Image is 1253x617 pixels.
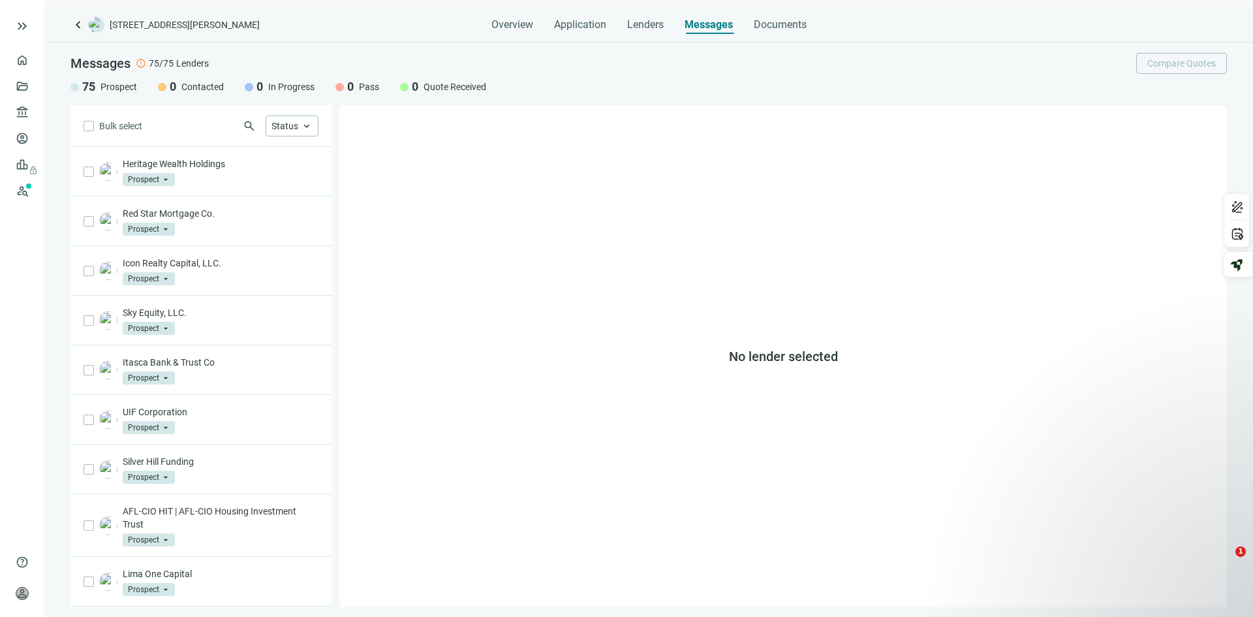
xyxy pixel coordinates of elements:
[16,556,29,569] span: help
[181,80,224,93] span: Contacted
[271,121,298,131] span: Status
[99,212,117,230] img: e171d5fc-f3bb-4940-ae67-25e9061fc402
[123,455,318,468] p: Silver Hill Funding
[99,361,117,379] img: 830c4f51-3545-49b4-b6f0-6942848be7a1
[123,471,175,484] span: Prospect
[123,272,175,285] span: Prospect
[110,18,260,31] span: [STREET_ADDRESS][PERSON_NAME]
[70,55,131,71] span: Messages
[149,57,174,70] span: 75/75
[70,17,86,33] a: keyboard_arrow_left
[123,405,318,419] p: UIF Corporation
[123,157,318,170] p: Heritage Wealth Holdings
[123,207,318,220] p: Red Star Mortgage Co.
[99,573,117,591] img: 2260901c-e03b-4210-87de-a885c0f5ba38.png
[123,533,175,546] span: Prospect
[1136,53,1227,74] button: Compare Quotes
[123,567,318,580] p: Lima One Capital
[268,80,315,93] span: In Progress
[256,79,263,95] span: 0
[89,17,104,33] img: deal-logo
[424,80,486,93] span: Quote Received
[136,58,146,69] span: error
[685,18,733,31] span: Messages
[1209,546,1240,578] iframe: Intercom live chat
[99,411,117,429] img: 149bbd8d-f700-431b-be05-7db12cd943f7
[170,79,176,95] span: 0
[123,421,175,434] span: Prospect
[16,587,29,600] span: person
[99,311,117,330] img: 377619dc-c535-4fa7-8fb6-1b8e823e8f86
[339,105,1227,607] div: No lender selected
[123,356,318,369] p: Itasca Bank & Trust Co
[99,516,117,535] img: 1bf576f8-4d0c-4040-aafb-acdf41214e49
[99,163,117,181] img: 6ffbb9c1-070b-4dfb-be1d-81e7c46b0daa
[123,223,175,236] span: Prospect
[491,18,533,31] span: Overview
[14,18,30,34] button: keyboard_double_arrow_right
[359,80,379,93] span: Pass
[123,306,318,319] p: Sky Equity, LLC.
[123,583,175,596] span: Prospect
[243,119,256,133] span: search
[82,79,95,95] span: 75
[627,18,664,31] span: Lenders
[412,79,418,95] span: 0
[101,80,137,93] span: Prospect
[176,57,209,70] span: Lenders
[123,173,175,186] span: Prospect
[301,120,313,132] span: keyboard_arrow_up
[123,372,175,385] span: Prospect
[754,18,807,31] span: Documents
[123,505,318,531] p: AFL-CIO HIT | AFL-CIO Housing Investment Trust
[99,262,117,280] img: 2daec0ea-2685-40b8-abc9-6f98ca8d6fd6
[347,79,354,95] span: 0
[1235,546,1246,557] span: 1
[123,257,318,270] p: Icon Realty Capital, LLC.
[554,18,606,31] span: Application
[123,322,175,335] span: Prospect
[99,460,117,479] img: 8c25c1cc-2d06-4540-989e-5dc244f5f36a
[99,119,142,133] span: Bulk select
